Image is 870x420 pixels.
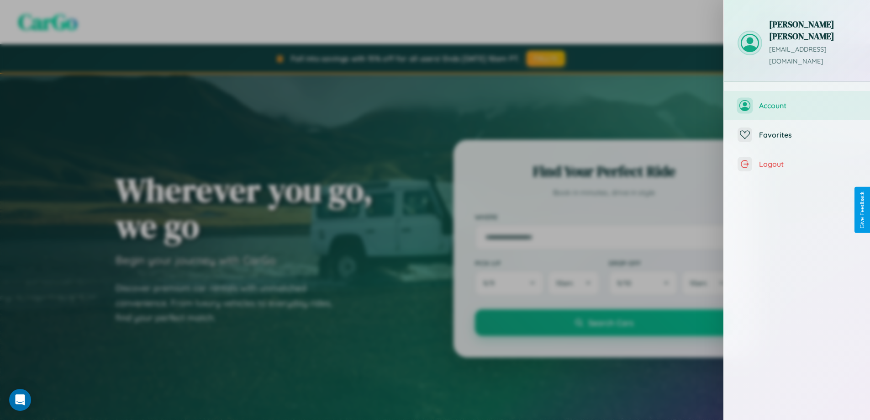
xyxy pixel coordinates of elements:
button: Account [724,91,870,120]
button: Logout [724,149,870,179]
span: Account [759,101,856,110]
span: Logout [759,159,856,169]
h3: [PERSON_NAME] [PERSON_NAME] [769,18,856,42]
span: Favorites [759,130,856,139]
div: Give Feedback [859,191,865,229]
div: Open Intercom Messenger [9,389,31,411]
p: [EMAIL_ADDRESS][DOMAIN_NAME] [769,44,856,68]
button: Favorites [724,120,870,149]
